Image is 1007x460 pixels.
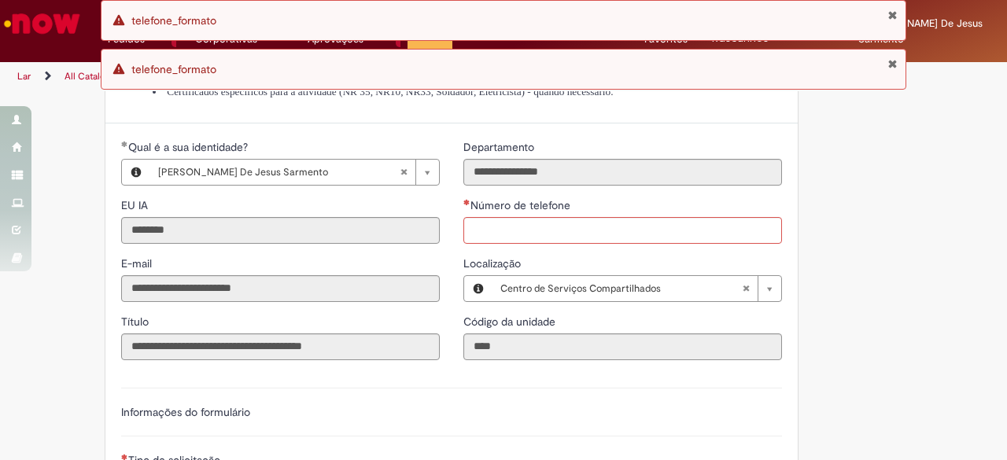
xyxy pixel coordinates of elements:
span: Obrigatório [121,141,128,147]
font: Centro de Serviços Compartilhados [500,282,661,295]
font: Qual é a sua identidade? [128,140,248,154]
input: Número de telefone [463,217,782,244]
span: Obrigatório - Qual é o seu documento de identidade? [128,140,251,154]
input: Departamento [463,159,782,186]
a: [PERSON_NAME] De Jesus SarmentoLimpar campo Qual é a sua identidade? [150,160,439,185]
span: Obrigatório [121,454,128,460]
label: Somente leitura - Título [121,314,152,329]
font: telefone_formato [131,62,216,76]
abbr: Limpar campo Qual é a sua identidade? [392,160,415,185]
a: Centro de Serviços CompartilhadosLocalização de campo limpo [492,276,781,301]
input: EU IA [121,217,440,244]
span: Somente leitura - ID [121,198,151,212]
label: Somente leitura - Código da unidade [463,314,559,329]
font: E-mail [121,256,152,270]
font: Número de telefone [470,198,570,212]
a: Lar [17,70,31,83]
ul: Trilhas de navegação de página [12,62,659,91]
font: Código da unidade [463,315,555,329]
button: Fechar notificação [887,57,898,70]
font: Título [121,315,149,329]
span: Somente leitura - Departamento [463,140,537,154]
label: Somente leitura - Departamento [463,139,537,155]
input: Código da unidade [463,333,782,360]
abbr: Localização de campo limpo [734,276,758,301]
button: Fechar notificação [887,9,898,21]
span: Somente leitura - Código da unidade [463,315,559,329]
span: Obrigatório [463,199,470,205]
font: Localização [463,256,521,270]
label: Somente leitura - ID [121,197,151,213]
font: telefone_formato [131,13,216,28]
a: All Catalogs [65,70,115,83]
font: Informações do formulário [121,405,250,419]
font: EU IA [121,198,148,212]
button: Qual é a sua identidade?, Visualizar este registro [122,160,150,185]
input: E-mail [121,275,440,302]
font: Departamento [463,140,534,154]
input: Título [121,333,440,360]
img: Serviço agora [2,8,83,39]
font: [PERSON_NAME] De Jesus Sarmento [858,17,983,46]
label: Somente leitura - E-mail [121,256,155,271]
font: [PERSON_NAME] De Jesus Sarmento [158,166,328,178]
span: Somente leitura - Título [121,315,152,329]
button: Localização, visualizar este registro Centro de Serviços Compartilhados [464,276,492,301]
span: Localização [463,256,524,270]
